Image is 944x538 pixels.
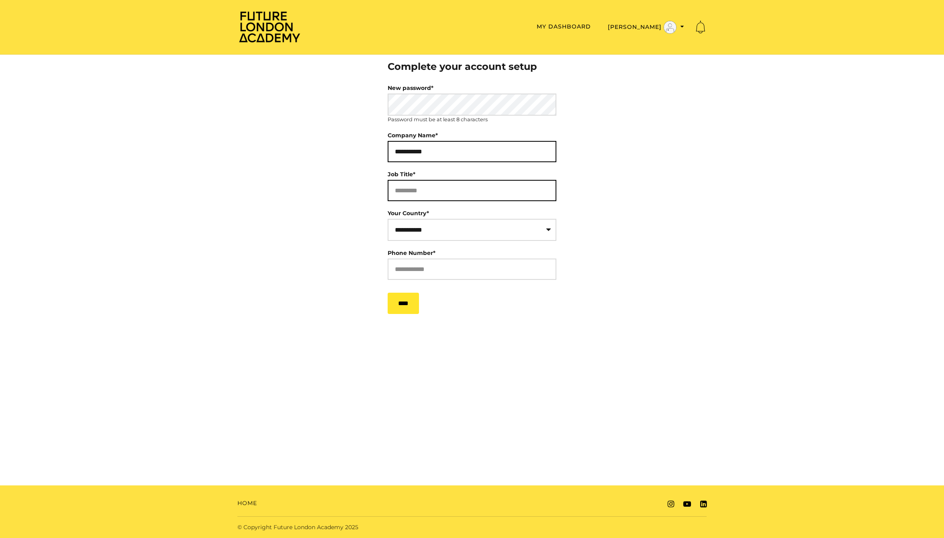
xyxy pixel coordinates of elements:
[388,247,435,259] label: Phone Number*
[388,169,415,180] label: Job Title*
[388,61,556,73] h2: Complete your account setup
[537,23,591,30] a: My Dashboard
[237,10,302,43] img: Home Page
[231,523,472,532] div: © Copyright Future London Academy 2025
[388,210,429,217] label: Your Country*
[237,499,257,507] a: Home
[388,130,438,141] label: Company Name*
[388,116,488,123] small: Password must be at least 8 characters
[605,20,687,34] button: Toggle menu
[388,82,433,94] label: New password*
